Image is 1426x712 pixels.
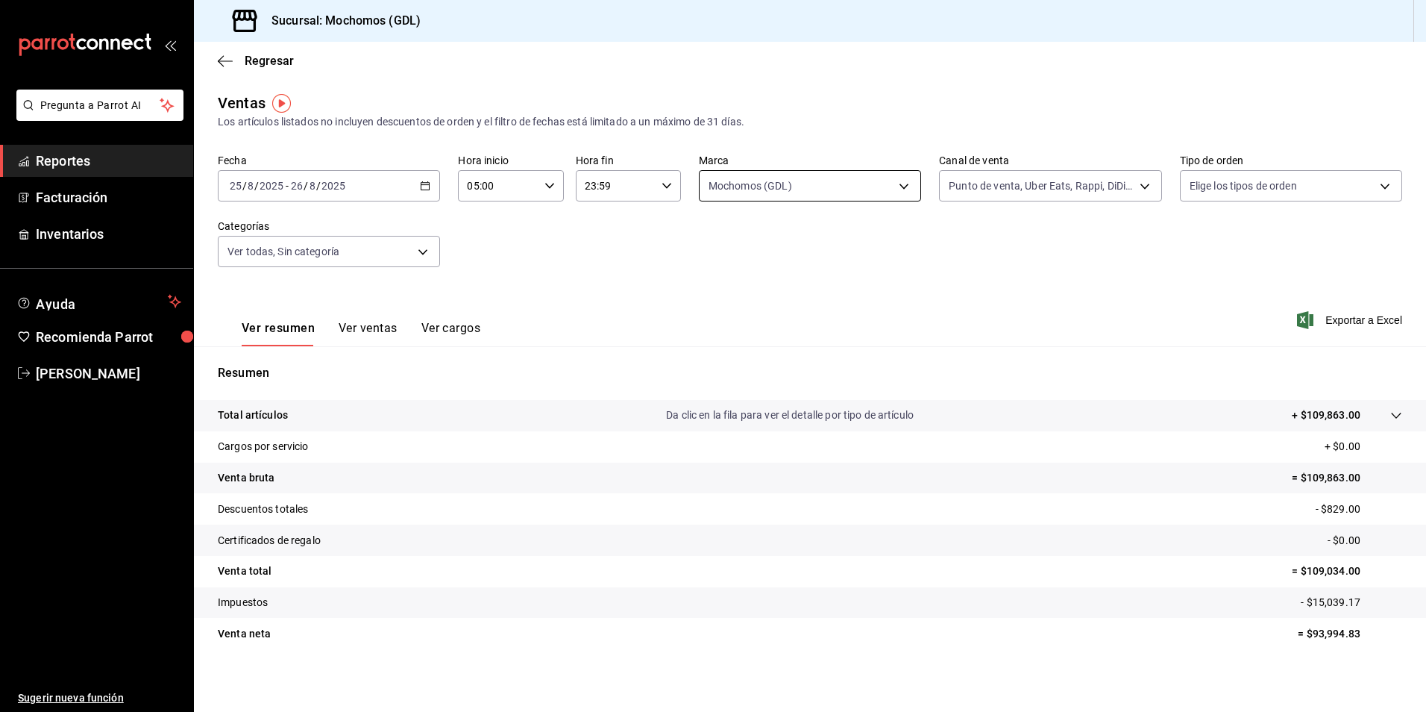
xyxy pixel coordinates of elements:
[164,39,176,51] button: open_drawer_menu
[40,98,160,113] span: Pregunta a Parrot AI
[36,327,181,347] span: Recomienda Parrot
[309,180,316,192] input: --
[229,180,242,192] input: --
[36,187,181,207] span: Facturación
[421,321,481,346] button: Ver cargos
[218,155,440,166] label: Fecha
[1292,470,1402,486] p: = $109,863.00
[321,180,346,192] input: ----
[242,180,247,192] span: /
[939,155,1161,166] label: Canal de venta
[36,293,162,310] span: Ayuda
[1292,563,1402,579] p: = $109,034.00
[16,90,183,121] button: Pregunta a Parrot AI
[1190,178,1297,193] span: Elige los tipos de orden
[218,221,440,231] label: Categorías
[316,180,321,192] span: /
[286,180,289,192] span: -
[247,180,254,192] input: --
[260,12,421,30] h3: Sucursal: Mochomos (GDL)
[576,155,681,166] label: Hora fin
[242,321,315,346] button: Ver resumen
[254,180,259,192] span: /
[290,180,304,192] input: --
[339,321,398,346] button: Ver ventas
[36,151,181,171] span: Reportes
[218,439,309,455] p: Cargos por servicio
[218,626,271,642] p: Venta neta
[709,178,792,193] span: Mochomos (GDL)
[245,54,294,68] span: Regresar
[272,94,291,113] img: Tooltip marker
[218,533,321,549] p: Certificados de regalo
[36,224,181,244] span: Inventarios
[259,180,284,192] input: ----
[1298,626,1402,642] p: = $93,994.83
[1180,155,1402,166] label: Tipo de orden
[699,155,921,166] label: Marca
[218,595,268,610] p: Impuestos
[1316,502,1402,517] p: - $829.00
[1328,533,1402,549] p: - $0.00
[242,321,480,346] div: navigation tabs
[218,502,308,517] p: Descuentos totales
[1292,407,1360,423] p: + $109,863.00
[227,244,339,259] span: Ver todas, Sin categoría
[458,155,563,166] label: Hora inicio
[218,364,1402,382] p: Resumen
[1300,311,1402,329] button: Exportar a Excel
[18,690,181,706] span: Sugerir nueva función
[218,114,1402,130] div: Los artículos listados no incluyen descuentos de orden y el filtro de fechas está limitado a un m...
[1301,595,1402,610] p: - $15,039.17
[218,407,288,423] p: Total artículos
[218,92,266,114] div: Ventas
[218,54,294,68] button: Regresar
[304,180,308,192] span: /
[218,470,274,486] p: Venta bruta
[36,363,181,384] span: [PERSON_NAME]
[1325,439,1402,455] p: + $0.00
[666,407,914,423] p: Da clic en la fila para ver el detalle por tipo de artículo
[218,563,271,579] p: Venta total
[10,108,183,124] a: Pregunta a Parrot AI
[949,178,1134,193] span: Punto de venta, Uber Eats, Rappi, DiDi Food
